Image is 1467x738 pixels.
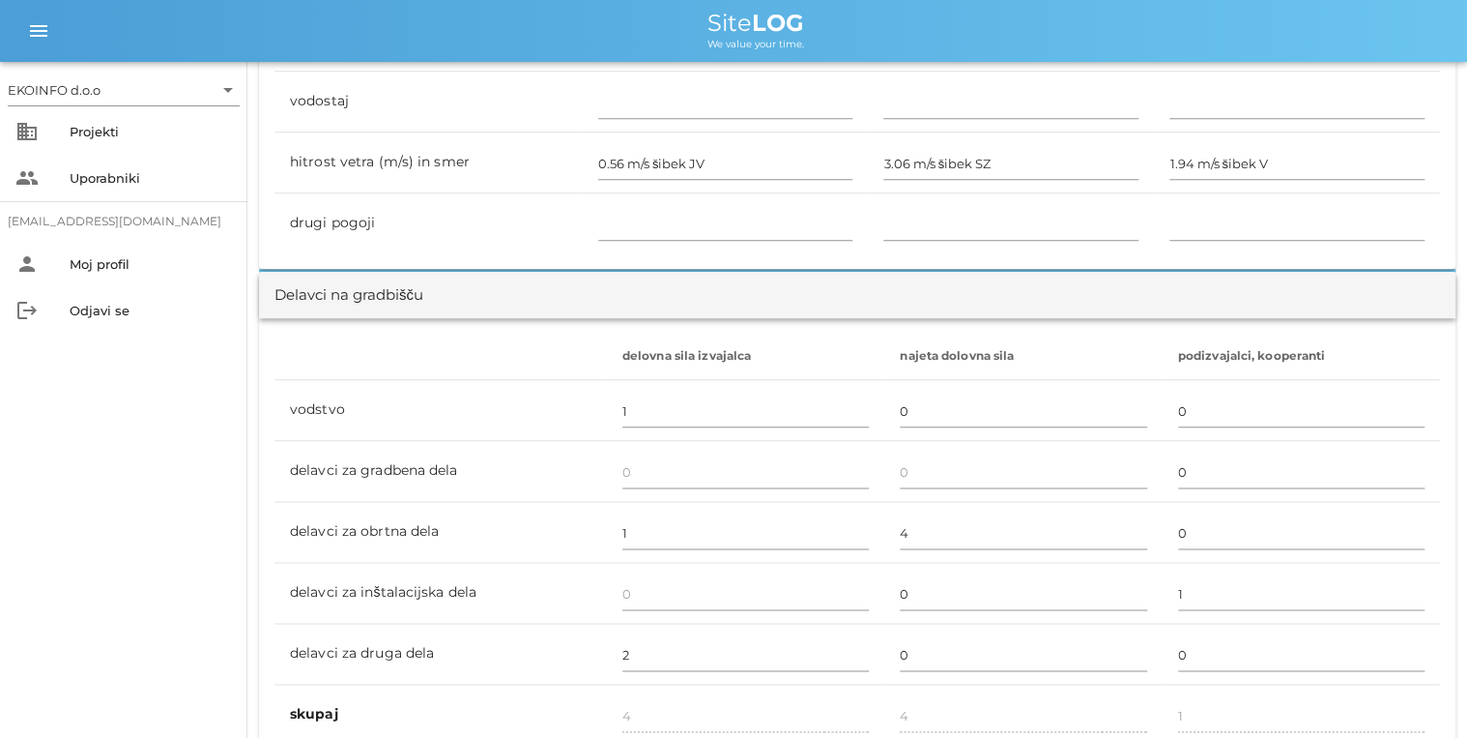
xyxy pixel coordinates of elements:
input: 0 [900,578,1146,609]
span: Site [707,9,804,37]
input: 0 [622,639,869,670]
td: drugi pogoji [274,193,583,253]
td: delavci za inštalacijska dela [274,563,607,624]
td: delavci za obrtna dela [274,502,607,563]
i: menu [27,19,50,43]
iframe: Chat Widget [1192,529,1467,738]
input: 0 [1178,517,1424,548]
i: logout [15,299,39,322]
td: delavci za druga dela [274,624,607,685]
input: 0 [1178,639,1424,670]
i: person [15,252,39,276]
th: delovna sila izvajalca [607,334,884,380]
span: We value your time. [707,38,804,50]
div: Odjavi se [70,303,232,318]
input: 0 [1178,457,1424,487]
input: 0 [1178,396,1424,427]
input: 0 [622,578,869,609]
td: hitrost vetra (m/s) in smer [274,133,583,193]
th: najeta dolovna sila [884,334,1162,380]
th: podizvajalci, kooperanti [1163,334,1440,380]
div: Uporabniki [70,170,232,186]
div: EKOINFO d.o.o [8,81,101,99]
div: Moj profil [70,256,232,272]
input: 0 [900,457,1146,487]
input: 0 [1178,578,1424,609]
td: vodstvo [274,380,607,441]
b: skupaj [290,705,338,723]
td: delavci za gradbena dela [274,441,607,502]
i: business [15,120,39,143]
td: vodostaj [274,72,583,133]
input: 0 [900,639,1146,670]
i: arrow_drop_down [216,78,240,102]
i: people [15,166,39,190]
input: 0 [900,517,1146,548]
b: LOG [752,9,804,37]
div: Delavci na gradbišču [274,284,423,307]
input: 0 [622,517,869,548]
div: EKOINFO d.o.o [8,74,240,105]
input: 0 [622,396,869,427]
input: 0 [900,396,1146,427]
div: Pripomoček za klepet [1192,529,1467,738]
input: 0 [622,457,869,487]
div: Projekti [70,124,232,139]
